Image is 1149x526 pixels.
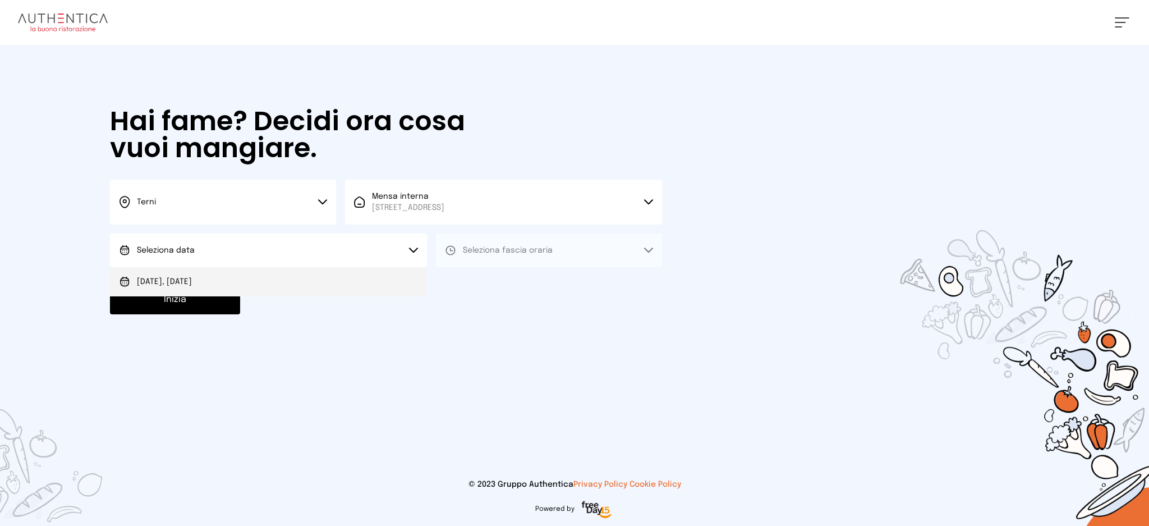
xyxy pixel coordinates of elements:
span: Seleziona data [137,246,195,254]
p: © 2023 Gruppo Authentica [18,479,1131,490]
button: Inizia [110,285,240,314]
a: Cookie Policy [629,481,681,488]
button: Seleziona fascia oraria [436,234,662,267]
a: Privacy Policy [573,481,627,488]
span: Powered by [535,505,574,514]
button: Seleziona data [110,234,427,267]
img: logo-freeday.3e08031.png [579,499,614,522]
span: [DATE], [DATE] [137,276,192,287]
span: Seleziona fascia oraria [463,246,553,254]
